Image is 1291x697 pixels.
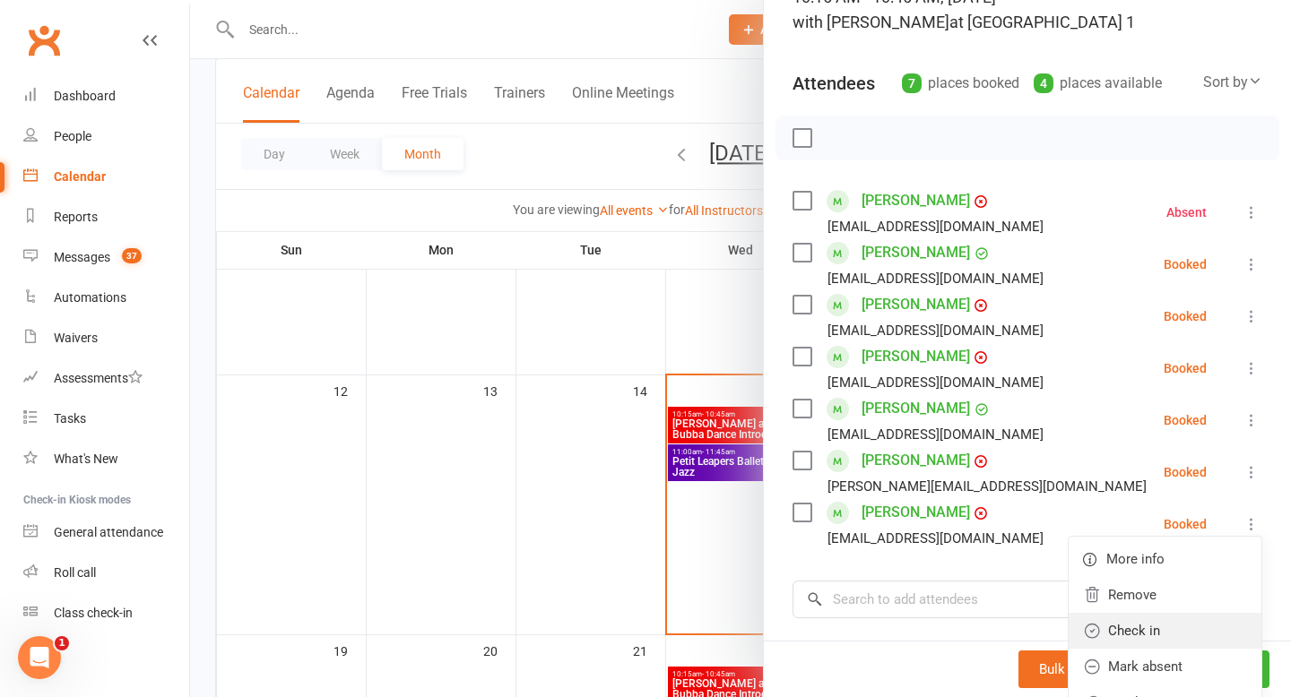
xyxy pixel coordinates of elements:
[1166,206,1207,219] div: Absent
[1164,362,1207,374] div: Booked
[827,527,1044,550] div: [EMAIL_ADDRESS][DOMAIN_NAME]
[54,371,143,385] div: Assessments
[902,73,922,93] div: 7
[1164,310,1207,323] div: Booked
[54,290,126,305] div: Automations
[54,331,98,345] div: Waivers
[23,237,189,278] a: Messages 37
[122,248,142,263] span: 37
[54,452,118,466] div: What's New
[1164,466,1207,478] div: Booked
[1106,548,1165,570] span: More info
[862,186,970,215] a: [PERSON_NAME]
[23,157,189,197] a: Calendar
[23,318,189,358] a: Waivers
[23,553,189,593] a: Roll call
[793,581,1262,618] input: Search to add attendees
[54,89,116,103] div: Dashboard
[23,76,189,116] a: Dashboard
[862,290,970,319] a: [PERSON_NAME]
[827,215,1044,238] div: [EMAIL_ADDRESS][DOMAIN_NAME]
[23,197,189,237] a: Reports
[827,319,1044,342] div: [EMAIL_ADDRESS][DOMAIN_NAME]
[1069,577,1261,613] a: Remove
[1069,649,1261,684] a: Mark absent
[949,13,1135,31] span: at [GEOGRAPHIC_DATA] 1
[862,342,970,371] a: [PERSON_NAME]
[827,423,1044,446] div: [EMAIL_ADDRESS][DOMAIN_NAME]
[1164,518,1207,530] div: Booked
[1069,613,1261,649] a: Check in
[22,18,66,63] a: Clubworx
[55,636,69,650] span: 1
[1034,71,1162,96] div: places available
[18,636,61,679] iframe: Intercom live chat
[54,169,106,184] div: Calendar
[862,498,970,527] a: [PERSON_NAME]
[23,439,189,479] a: What's New
[1164,258,1207,271] div: Booked
[23,512,189,553] a: General attendance kiosk mode
[793,13,949,31] span: with [PERSON_NAME]
[54,210,98,224] div: Reports
[23,278,189,318] a: Automations
[23,358,189,399] a: Assessments
[1164,414,1207,426] div: Booked
[54,525,163,539] div: General attendance
[793,71,875,96] div: Attendees
[827,267,1044,290] div: [EMAIL_ADDRESS][DOMAIN_NAME]
[827,371,1044,394] div: [EMAIL_ADDRESS][DOMAIN_NAME]
[54,250,110,264] div: Messages
[54,606,133,620] div: Class check-in
[862,446,970,475] a: [PERSON_NAME]
[902,71,1019,96] div: places booked
[23,593,189,633] a: Class kiosk mode
[862,238,970,267] a: [PERSON_NAME]
[23,116,189,157] a: People
[1069,541,1261,577] a: More info
[827,475,1147,498] div: [PERSON_NAME][EMAIL_ADDRESS][DOMAIN_NAME]
[1203,71,1262,94] div: Sort by
[862,394,970,423] a: [PERSON_NAME]
[1018,650,1174,688] button: Bulk add attendees
[54,411,86,426] div: Tasks
[54,565,96,580] div: Roll call
[54,129,91,143] div: People
[1034,73,1053,93] div: 4
[23,399,189,439] a: Tasks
